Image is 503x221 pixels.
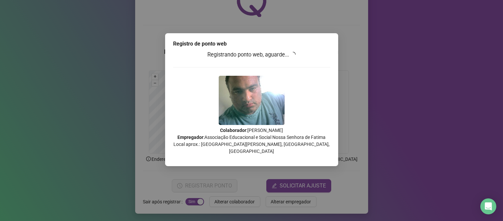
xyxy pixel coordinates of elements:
div: Registro de ponto web [173,40,330,48]
div: Open Intercom Messenger [480,198,496,214]
h3: Registrando ponto web, aguarde... [173,51,330,59]
strong: Colaborador [220,128,246,133]
img: 9k= [219,76,285,125]
span: loading [290,52,296,57]
p: : [PERSON_NAME] : Associação Educacional e Social Nossa Senhora de Fatima Local aprox.: [GEOGRAPH... [173,127,330,155]
strong: Empregador [177,135,203,140]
